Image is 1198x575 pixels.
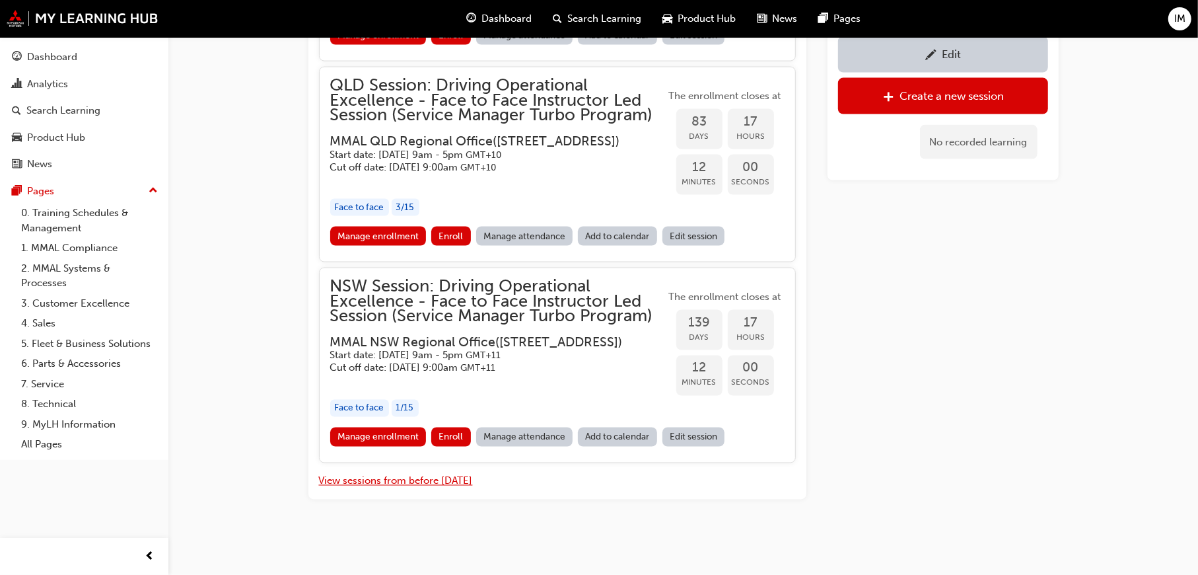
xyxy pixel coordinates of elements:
[838,36,1048,72] a: Edit
[439,432,463,443] span: Enroll
[12,186,22,198] span: pages-icon
[12,52,22,63] span: guage-icon
[149,182,158,200] span: up-icon
[431,428,471,447] button: Enroll
[476,428,573,447] a: Manage attendance
[27,77,68,92] div: Analytics
[666,89,785,104] span: The enrollment closes at
[676,174,722,190] span: Minutes
[16,258,163,293] a: 2. MMAL Systems & Processes
[662,11,672,27] span: car-icon
[1174,11,1185,26] span: IM
[567,11,641,26] span: Search Learning
[330,149,645,161] h5: Start date: [DATE] 9am - 5pm
[330,161,645,174] h5: Cut off date: [DATE] 9:00am
[26,103,100,118] div: Search Learning
[330,334,645,350] h3: MMAL NSW Regional Office ( [STREET_ADDRESS] )
[392,400,419,418] div: 1 / 15
[578,227,657,246] a: Add to calendar
[16,414,163,435] a: 9. MyLH Information
[942,48,961,61] div: Edit
[16,374,163,395] a: 7. Service
[439,231,463,242] span: Enroll
[16,238,163,258] a: 1. MMAL Compliance
[461,363,496,374] span: Australian Eastern Daylight Time GMT+11
[808,5,871,32] a: pages-iconPages
[466,149,502,161] span: Australian Eastern Standard Time GMT+10
[5,179,163,204] button: Pages
[678,11,736,26] span: Product Hub
[920,124,1038,159] div: No recorded learning
[27,157,52,172] div: News
[27,184,54,199] div: Pages
[330,400,389,418] div: Face to face
[542,5,652,32] a: search-iconSearch Learning
[5,42,163,179] button: DashboardAnalyticsSearch LearningProduct HubNews
[676,160,722,175] span: 12
[330,362,645,375] h5: Cut off date: [DATE] 9:00am
[16,434,163,455] a: All Pages
[456,5,542,32] a: guage-iconDashboard
[145,549,155,565] span: prev-icon
[330,78,666,123] span: QLD Session: Driving Operational Excellence - Face to Face Instructor Led Session (Service Manage...
[1168,7,1191,30] button: IM
[925,49,936,62] span: pencil-icon
[676,375,722,391] span: Minutes
[772,11,797,26] span: News
[12,132,22,144] span: car-icon
[5,45,163,69] a: Dashboard
[16,293,163,314] a: 3. Customer Excellence
[728,315,774,330] span: 17
[757,11,767,27] span: news-icon
[12,105,21,117] span: search-icon
[578,428,657,447] a: Add to calendar
[662,428,725,447] a: Edit session
[476,227,573,246] a: Manage attendance
[676,361,722,376] span: 12
[728,174,774,190] span: Seconds
[466,350,501,362] span: Australian Eastern Daylight Time GMT+11
[833,11,861,26] span: Pages
[728,375,774,391] span: Seconds
[676,129,722,144] span: Days
[27,50,77,65] div: Dashboard
[7,10,159,27] img: mmal
[676,330,722,345] span: Days
[392,199,419,217] div: 3 / 15
[461,162,497,173] span: Australian Eastern Standard Time GMT+10
[662,227,725,246] a: Edit session
[5,98,163,123] a: Search Learning
[330,199,389,217] div: Face to face
[16,313,163,334] a: 4. Sales
[466,11,476,27] span: guage-icon
[728,114,774,130] span: 17
[319,474,473,489] button: View sessions from before [DATE]
[16,334,163,354] a: 5. Fleet & Business Solutions
[330,279,666,324] span: NSW Session: Driving Operational Excellence - Face to Face Instructor Led Session (Service Manage...
[16,203,163,238] a: 0. Training Schedules & Management
[12,159,22,171] span: news-icon
[553,11,562,27] span: search-icon
[746,5,808,32] a: news-iconNews
[5,152,163,176] a: News
[5,126,163,150] a: Product Hub
[899,89,1003,102] div: Create a new session
[16,354,163,374] a: 6. Parts & Accessories
[5,72,163,96] a: Analytics
[882,91,894,104] span: plus-icon
[818,11,828,27] span: pages-icon
[12,79,22,91] span: chart-icon
[728,129,774,144] span: Hours
[330,350,645,362] h5: Start date: [DATE] 9am - 5pm
[330,428,427,447] a: Manage enrollment
[330,227,427,246] a: Manage enrollment
[481,11,532,26] span: Dashboard
[431,227,471,246] button: Enroll
[676,315,722,330] span: 139
[652,5,746,32] a: car-iconProduct Hub
[330,279,785,452] button: NSW Session: Driving Operational Excellence - Face to Face Instructor Led Session (Service Manage...
[16,394,163,414] a: 8. Technical
[27,130,85,145] div: Product Hub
